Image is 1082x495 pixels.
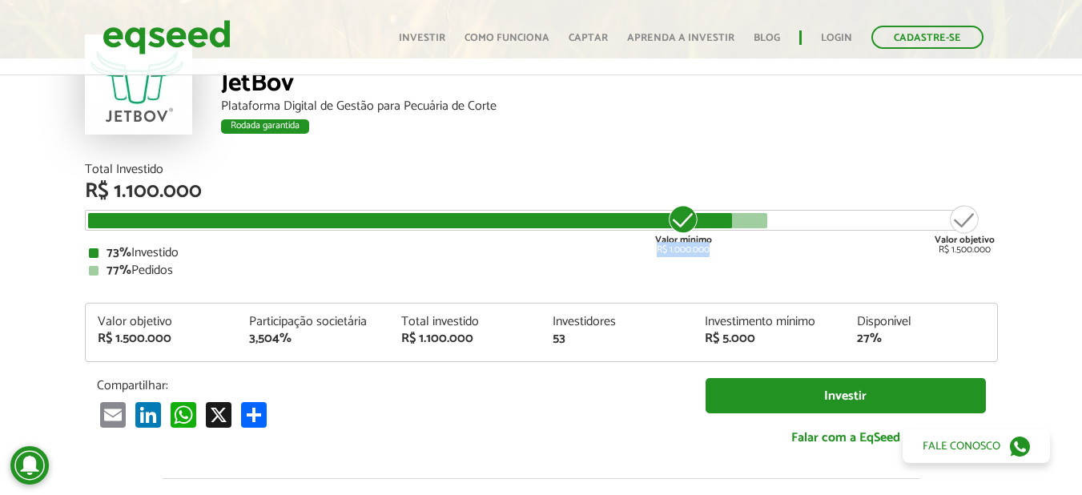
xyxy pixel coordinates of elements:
[935,232,995,247] strong: Valor objetivo
[401,316,529,328] div: Total investido
[553,316,681,328] div: Investidores
[98,316,226,328] div: Valor objetivo
[107,242,131,264] strong: 73%
[249,316,377,328] div: Participação societária
[103,16,231,58] img: EqSeed
[399,33,445,43] a: Investir
[221,119,309,134] div: Rodada garantida
[655,232,712,247] strong: Valor mínimo
[249,332,377,345] div: 3,504%
[203,401,235,428] a: X
[89,264,994,277] div: Pedidos
[132,401,164,428] a: LinkedIn
[98,332,226,345] div: R$ 1.500.000
[553,332,681,345] div: 53
[871,26,983,49] a: Cadastre-se
[85,181,998,202] div: R$ 1.100.000
[401,332,529,345] div: R$ 1.100.000
[754,33,780,43] a: Blog
[569,33,608,43] a: Captar
[97,378,682,393] p: Compartilhar:
[97,401,129,428] a: Email
[706,378,986,414] a: Investir
[935,203,995,255] div: R$ 1.500.000
[857,316,985,328] div: Disponível
[238,401,270,428] a: Compartilhar
[705,316,833,328] div: Investimento mínimo
[465,33,549,43] a: Como funciona
[221,100,998,113] div: Plataforma Digital de Gestão para Pecuária de Corte
[89,247,994,260] div: Investido
[167,401,199,428] a: WhatsApp
[654,203,714,255] div: R$ 1.000.000
[706,421,986,454] a: Falar com a EqSeed
[705,332,833,345] div: R$ 5.000
[107,260,131,281] strong: 77%
[821,33,852,43] a: Login
[857,332,985,345] div: 27%
[903,429,1050,463] a: Fale conosco
[221,70,998,100] div: JetBov
[85,163,998,176] div: Total Investido
[627,33,734,43] a: Aprenda a investir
